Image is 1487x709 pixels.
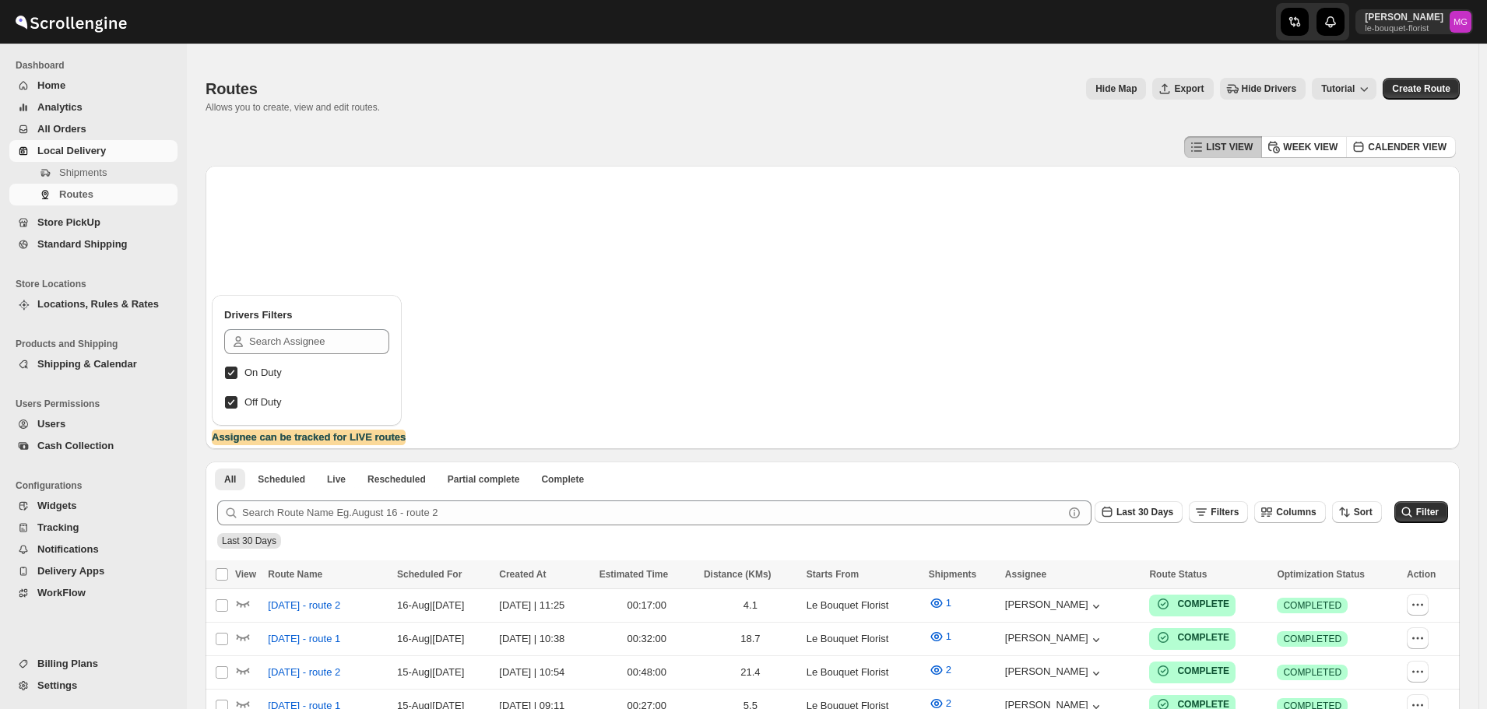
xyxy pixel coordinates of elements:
button: All routes [215,469,245,490]
div: [DATE] | 11:25 [499,598,589,613]
button: Create Route [1383,78,1460,100]
span: Users Permissions [16,398,179,410]
button: CALENDER VIEW [1346,136,1456,158]
button: Billing Plans [9,653,178,675]
span: LIST VIEW [1206,141,1253,153]
span: Last 30 Days [1116,507,1173,518]
p: [PERSON_NAME] [1365,11,1443,23]
b: COMPLETE [1177,598,1229,609]
span: Store PickUp [37,216,100,228]
span: Tutorial [1321,83,1355,94]
span: Off Duty [244,396,281,408]
span: Cash Collection [37,440,114,451]
span: Created At [499,569,546,580]
span: All Orders [37,123,86,135]
div: Le Bouquet Florist [807,665,919,680]
span: [DATE] - route 1 [268,631,340,647]
span: Scheduled For [397,569,462,580]
span: Partial complete [448,473,520,486]
button: Cash Collection [9,435,178,457]
button: Routes [9,184,178,205]
input: Search Route Name Eg.August 16 - route 2 [242,500,1063,525]
button: Analytics [9,97,178,118]
button: [DATE] - route 2 [258,593,350,618]
span: [DATE] - route 2 [268,598,340,613]
span: 1 [946,630,951,642]
input: Search Assignee [249,329,389,354]
span: Standard Shipping [37,238,128,250]
span: 2 [946,697,951,709]
button: All Orders [9,118,178,140]
span: Create Route [1392,82,1450,95]
button: [PERSON_NAME] [1005,598,1104,614]
span: Routes [206,80,258,97]
button: [DATE] - route 1 [258,627,350,651]
button: Shipping & Calendar [9,353,178,375]
span: Home [37,79,65,91]
b: COMPLETE [1177,632,1229,643]
button: Users [9,413,178,435]
div: 00:48:00 [599,665,694,680]
button: Filter [1394,501,1448,523]
span: Delivery Apps [37,565,104,577]
p: Allows you to create, view and edit routes. [206,101,380,114]
span: Shipments [929,569,976,580]
span: Melody Gluth [1450,11,1471,33]
button: Delivery Apps [9,560,178,582]
span: Dashboard [16,59,179,72]
button: Locations, Rules & Rates [9,293,178,315]
div: [DATE] | 10:54 [499,665,589,680]
button: [PERSON_NAME] [1005,665,1104,681]
button: Shipments [9,162,178,184]
button: Columns [1254,501,1325,523]
img: ScrollEngine [12,2,129,41]
div: 21.4 [704,665,797,680]
b: COMPLETE [1177,665,1229,676]
span: Scheduled [258,473,305,486]
span: Tracking [37,521,79,533]
button: Tracking [9,517,178,539]
button: 1 [919,624,961,649]
span: Configurations [16,479,179,492]
span: COMPLETED [1283,633,1341,645]
span: Store Locations [16,278,179,290]
div: 4.1 [704,598,797,613]
button: Last 30 Days [1095,501,1183,523]
span: Hide Map [1095,82,1137,95]
span: Locations, Rules & Rates [37,298,159,310]
span: Local Delivery [37,145,106,156]
span: View [235,569,256,580]
button: WorkFlow [9,582,178,604]
span: COMPLETED [1283,666,1341,679]
button: WEEK VIEW [1261,136,1347,158]
button: Sort [1332,501,1382,523]
span: Action [1407,569,1436,580]
div: 18.7 [704,631,797,647]
span: Users [37,418,65,430]
span: Distance (KMs) [704,569,772,580]
p: le-bouquet-florist [1365,23,1443,33]
span: [DATE] - route 2 [268,665,340,680]
span: 16-Aug | [DATE] [397,599,464,611]
span: On Duty [244,367,282,378]
span: Route Name [268,569,322,580]
span: Analytics [37,101,83,113]
button: [DATE] - route 2 [258,660,350,685]
span: Hide Drivers [1242,82,1297,95]
text: MG [1454,17,1468,26]
span: CALENDER VIEW [1368,141,1447,153]
span: 1 [946,597,951,609]
span: Export [1174,82,1204,95]
span: 15-Aug | [DATE] [397,666,464,678]
button: LIST VIEW [1184,136,1262,158]
span: Columns [1276,507,1316,518]
span: Sort [1354,507,1373,518]
span: Notifications [37,543,99,555]
button: Export [1152,78,1213,100]
span: WorkFlow [37,587,86,598]
label: Assignee can be tracked for LIVE routes [212,430,406,445]
span: Filters [1211,507,1239,518]
span: Filter [1416,507,1439,518]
